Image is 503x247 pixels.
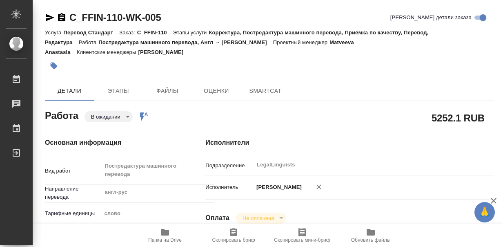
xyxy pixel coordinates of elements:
span: [PERSON_NAME] детали заказа [390,13,472,22]
span: 🙏 [478,204,492,221]
button: Добавить тэг [45,57,63,75]
div: В ожидании [85,111,133,122]
p: Работа [79,39,99,45]
button: В ожидании [89,113,123,120]
p: Корректура, Постредактура машинного перевода, Приёмка по качеству, Перевод, Редактура [45,29,428,45]
button: Удалить исполнителя [310,178,328,196]
div: В ожидании [236,213,286,224]
p: Проектный менеджер [273,39,329,45]
p: Перевод Стандарт [63,29,119,36]
span: Детали [50,86,89,96]
span: Скопировать бриф [212,237,255,243]
span: Оценки [197,86,236,96]
span: SmartCat [246,86,285,96]
p: Подразделение [205,162,254,170]
span: Файлы [148,86,187,96]
button: Обновить файлы [336,224,405,247]
button: Не оплачена [240,215,276,222]
span: Скопировать мини-бриф [274,237,330,243]
span: Этапы [99,86,138,96]
h2: Работа [45,108,78,122]
p: Направление перевода [45,185,101,201]
h2: 5252.1 RUB [432,111,485,125]
button: Скопировать мини-бриф [268,224,336,247]
p: Заказ: [119,29,137,36]
span: Обновить файлы [351,237,391,243]
p: Постредактура машинного перевода, Англ → [PERSON_NAME] [98,39,273,45]
span: Папка на Drive [148,237,182,243]
p: Вид работ [45,167,101,175]
button: Скопировать ссылку для ЯМессенджера [45,13,55,22]
h4: Исполнители [205,138,494,148]
button: 🙏 [474,202,495,222]
button: Скопировать бриф [199,224,268,247]
p: Этапы услуги [173,29,209,36]
p: Тарифные единицы [45,209,101,218]
p: Клиентские менеджеры [77,49,138,55]
button: Скопировать ссылку [57,13,67,22]
p: Услуга [45,29,63,36]
div: слово [101,207,214,220]
p: Matveeva Anastasia [45,39,354,55]
button: Папка на Drive [131,224,199,247]
p: [PERSON_NAME] [254,183,302,191]
a: C_FFIN-110-WK-005 [69,12,161,23]
h4: Основная информация [45,138,173,148]
p: C_FFIN-110 [137,29,173,36]
h4: Оплата [205,213,229,223]
p: Исполнитель [205,183,254,191]
p: [PERSON_NAME] [138,49,189,55]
